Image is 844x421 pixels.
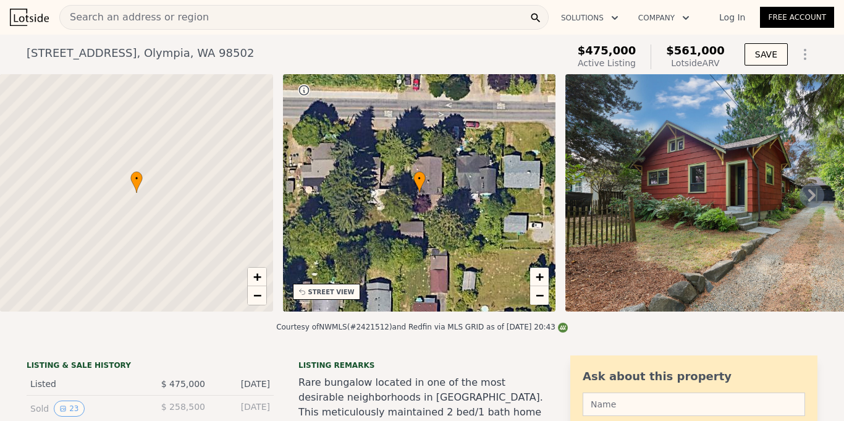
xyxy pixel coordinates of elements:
[760,7,834,28] a: Free Account
[536,287,544,303] span: −
[628,7,699,29] button: Company
[130,173,143,184] span: •
[578,44,636,57] span: $475,000
[413,171,426,193] div: •
[745,43,788,66] button: SAVE
[130,171,143,193] div: •
[551,7,628,29] button: Solutions
[215,378,270,390] div: [DATE]
[30,401,140,417] div: Sold
[666,57,725,69] div: Lotside ARV
[578,58,636,68] span: Active Listing
[253,287,261,303] span: −
[27,45,254,62] div: [STREET_ADDRESS] , Olympia , WA 98502
[60,10,209,25] span: Search an address or region
[666,44,725,57] span: $561,000
[253,269,261,284] span: +
[54,401,84,417] button: View historical data
[161,402,205,412] span: $ 258,500
[413,173,426,184] span: •
[27,360,274,373] div: LISTING & SALE HISTORY
[704,11,760,23] a: Log In
[308,287,355,297] div: STREET VIEW
[161,379,205,389] span: $ 475,000
[276,323,568,331] div: Courtesy of NWMLS (#2421512) and Redfin via MLS GRID as of [DATE] 20:43
[298,360,546,370] div: Listing remarks
[583,393,805,416] input: Name
[215,401,270,417] div: [DATE]
[30,378,140,390] div: Listed
[248,268,266,286] a: Zoom in
[536,269,544,284] span: +
[248,286,266,305] a: Zoom out
[583,368,805,385] div: Ask about this property
[530,268,549,286] a: Zoom in
[558,323,568,333] img: NWMLS Logo
[10,9,49,26] img: Lotside
[530,286,549,305] a: Zoom out
[793,42,817,67] button: Show Options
